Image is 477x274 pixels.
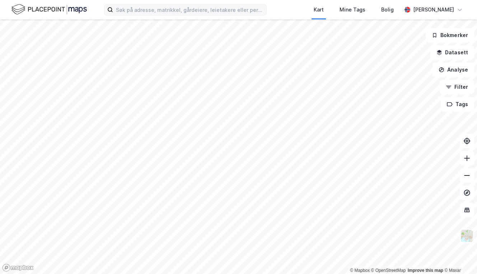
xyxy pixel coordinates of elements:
div: [PERSON_NAME] [413,5,454,14]
input: Søk på adresse, matrikkel, gårdeiere, leietakere eller personer [113,4,266,15]
div: Bolig [381,5,394,14]
div: Kart [314,5,324,14]
div: Mine Tags [340,5,365,14]
iframe: Chat Widget [441,239,477,274]
img: logo.f888ab2527a4732fd821a326f86c7f29.svg [11,3,87,16]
